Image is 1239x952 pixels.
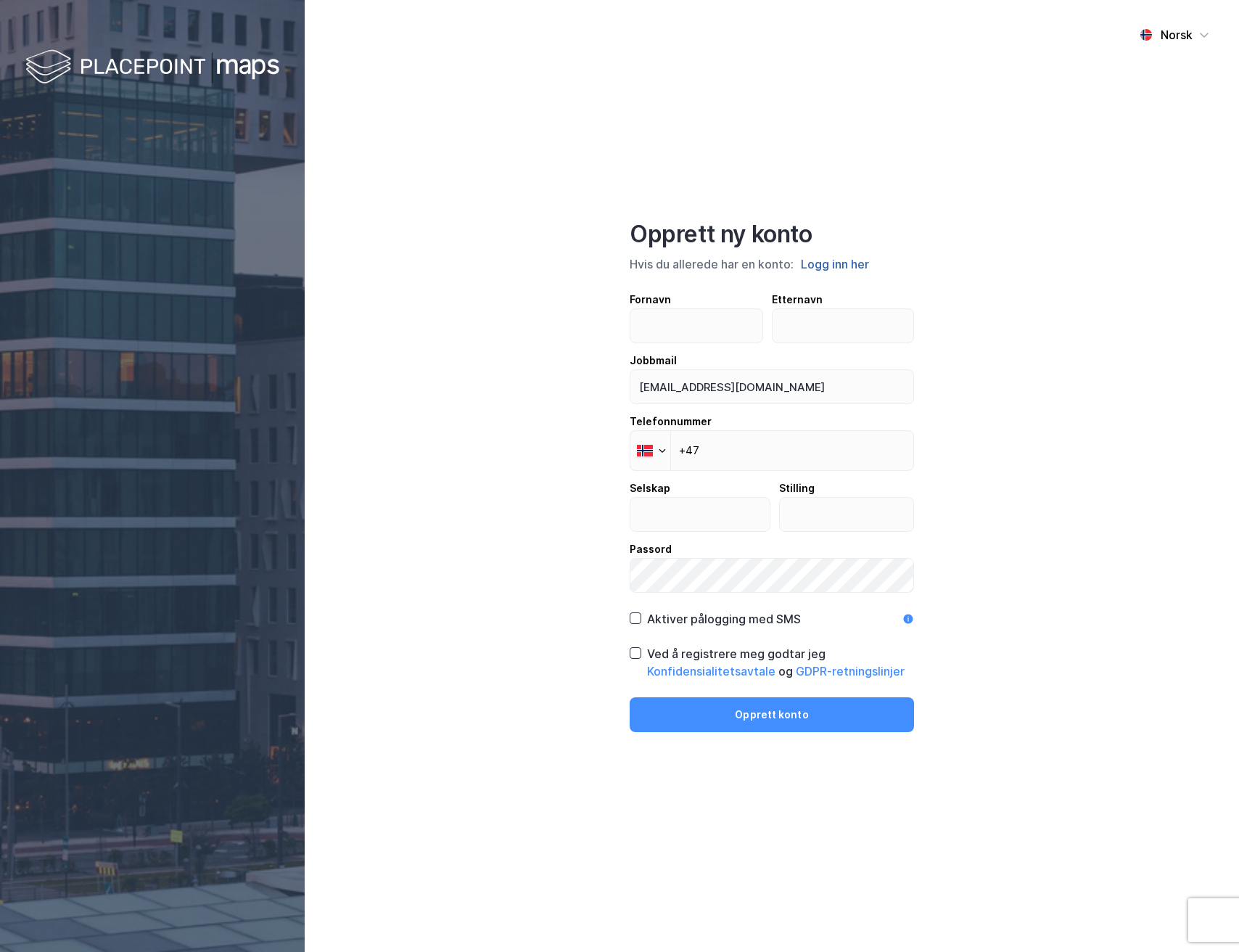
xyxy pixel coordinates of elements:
[630,697,914,732] button: Opprett konto
[796,255,873,274] button: Logg inn her
[1166,882,1239,952] iframe: Chat Widget
[630,480,770,497] div: Selskap
[630,413,914,430] div: Telefonnummer
[779,480,915,497] div: Stilling
[630,352,914,369] div: Jobbmail
[25,46,279,89] img: logo-white.f07954bde2210d2a523dddb988cd2aa7.svg
[630,541,914,558] div: Passord
[1166,882,1239,952] div: Kontrollprogram for chat
[647,645,914,680] div: Ved å registrere meg godtar jeg og
[647,610,801,628] div: Aktiver pålogging med SMS
[630,431,670,470] div: Norway: + 47
[772,291,915,308] div: Etternavn
[630,291,763,308] div: Fornavn
[630,430,914,471] input: Telefonnummer
[630,255,914,274] div: Hvis du allerede har en konto:
[1161,26,1193,44] div: Norsk
[630,220,914,249] div: Opprett ny konto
